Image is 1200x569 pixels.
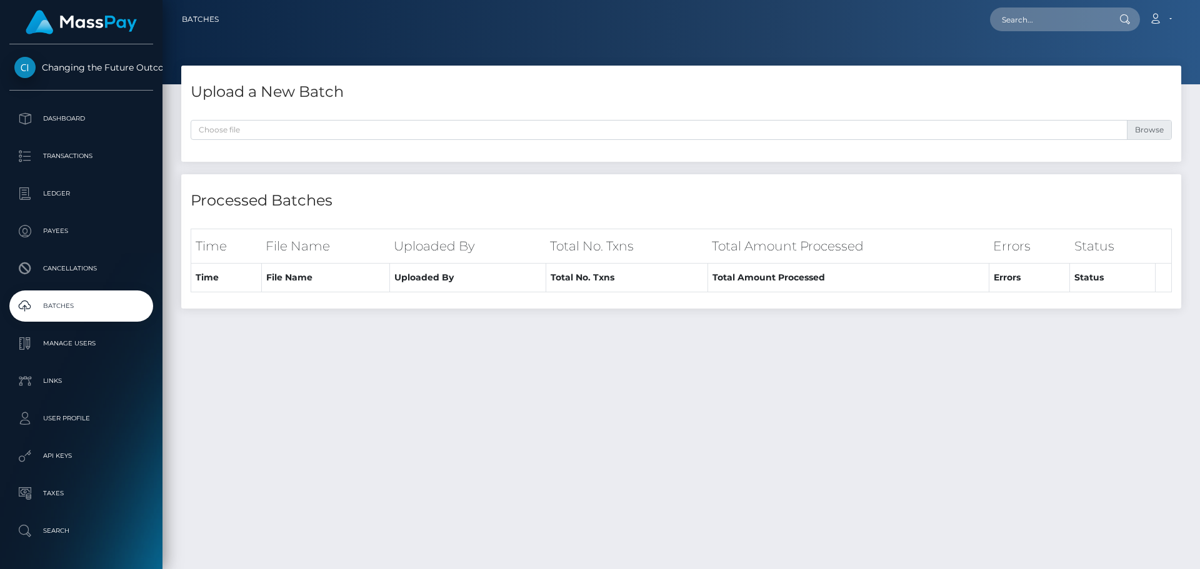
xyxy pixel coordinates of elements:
[191,264,262,292] th: Time
[9,328,153,359] a: Manage Users
[9,178,153,209] a: Ledger
[9,478,153,509] a: Taxes
[14,447,148,465] p: API Keys
[14,222,148,240] p: Payees
[182,6,219,32] a: Batches
[546,264,707,292] th: Total No. Txns
[261,264,389,292] th: File Name
[9,440,153,472] a: API Keys
[1070,264,1156,292] th: Status
[9,62,153,73] span: Changing the Future Outcome Inc
[9,103,153,134] a: Dashboard
[389,264,546,292] th: Uploaded By
[990,7,1107,31] input: Search...
[191,81,344,103] h4: Upload a New Batch
[191,229,262,263] th: Time
[14,484,148,503] p: Taxes
[261,229,389,263] th: File Name
[14,57,36,78] img: Changing the Future Outcome Inc
[26,10,137,34] img: MassPay Logo
[389,229,546,263] th: Uploaded By
[14,259,148,278] p: Cancellations
[9,290,153,322] a: Batches
[14,184,148,203] p: Ledger
[14,147,148,166] p: Transactions
[14,109,148,128] p: Dashboard
[14,409,148,428] p: User Profile
[9,215,153,247] a: Payees
[1070,229,1156,263] th: Status
[707,264,989,292] th: Total Amount Processed
[989,264,1070,292] th: Errors
[14,372,148,390] p: Links
[989,229,1070,263] th: Errors
[14,297,148,315] p: Batches
[9,403,153,434] a: User Profile
[9,141,153,172] a: Transactions
[9,515,153,547] a: Search
[9,365,153,397] a: Links
[14,334,148,353] p: Manage Users
[707,229,989,263] th: Total Amount Processed
[546,229,707,263] th: Total No. Txns
[9,253,153,284] a: Cancellations
[14,522,148,540] p: Search
[191,190,672,212] h4: Processed Batches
